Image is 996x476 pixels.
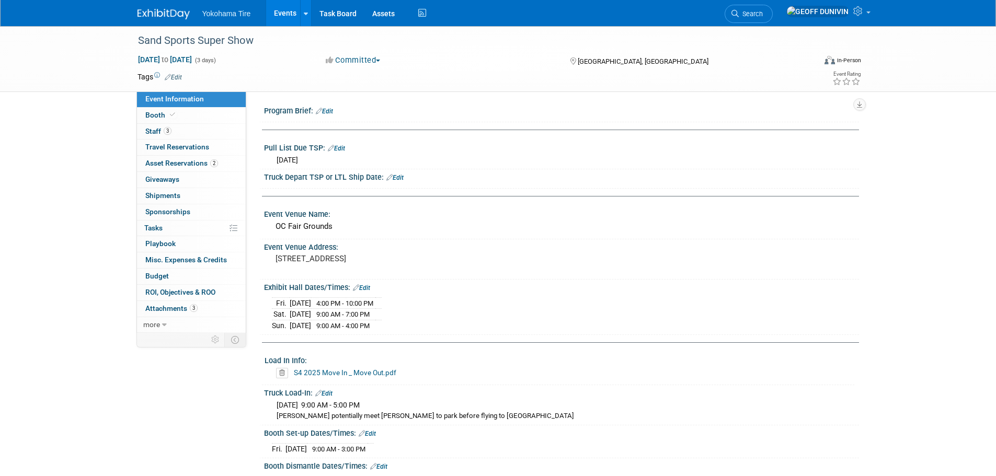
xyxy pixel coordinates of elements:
[294,368,396,377] a: S4 2025 Move In _ Move Out.pdf
[145,127,171,135] span: Staff
[370,463,387,470] a: Edit
[276,369,292,377] a: Delete attachment?
[137,108,246,123] a: Booth
[739,10,763,18] span: Search
[322,55,384,66] button: Committed
[316,322,370,330] span: 9:00 AM - 4:00 PM
[265,353,854,366] div: Load In Info:
[194,57,216,64] span: (3 days)
[145,143,209,151] span: Travel Reservations
[145,272,169,280] span: Budget
[285,443,307,454] td: [DATE]
[264,280,859,293] div: Exhibit Hall Dates/Times:
[134,31,800,50] div: Sand Sports Super Show
[170,112,175,118] i: Booth reservation complete
[137,140,246,155] a: Travel Reservations
[137,285,246,300] a: ROI, Objectives & ROO
[145,304,198,312] span: Attachments
[145,239,176,248] span: Playbook
[143,320,160,329] span: more
[290,297,311,309] td: [DATE]
[832,72,861,77] div: Event Rating
[145,175,179,183] span: Giveaways
[264,140,859,154] div: Pull List Due TSP:
[315,390,333,397] a: Edit
[272,218,851,235] div: OC Fair Grounds
[137,91,246,107] a: Event Information
[138,55,192,64] span: [DATE] [DATE]
[207,333,225,346] td: Personalize Event Tab Strip
[137,236,246,252] a: Playbook
[210,159,218,167] span: 2
[316,310,370,318] span: 9:00 AM - 7:00 PM
[165,74,182,81] a: Edit
[316,108,333,115] a: Edit
[137,301,246,317] a: Attachments3
[328,145,345,152] a: Edit
[290,309,311,320] td: [DATE]
[290,320,311,331] td: [DATE]
[137,124,246,140] a: Staff3
[137,220,246,236] a: Tasks
[276,254,500,263] pre: [STREET_ADDRESS]
[264,169,859,183] div: Truck Depart TSP or LTL Ship Date:
[137,204,246,220] a: Sponsorships
[264,425,859,439] div: Booth Set-up Dates/Times:
[386,174,404,181] a: Edit
[264,239,859,252] div: Event Venue Address:
[264,103,859,117] div: Program Brief:
[264,206,859,219] div: Event Venue Name:
[145,256,227,264] span: Misc. Expenses & Credits
[224,333,246,346] td: Toggle Event Tabs
[277,401,360,409] span: [DATE] 9:00 AM - 5:00 PM
[277,411,851,421] div: [PERSON_NAME] potentially meet [PERSON_NAME] to park before flying to [GEOGRAPHIC_DATA]
[837,56,861,64] div: In-Person
[144,224,163,232] span: Tasks
[137,188,246,204] a: Shipments
[272,297,290,309] td: Fri.
[786,6,849,17] img: GEOFF DUNIVIN
[754,54,862,70] div: Event Format
[145,207,190,216] span: Sponsorships
[272,443,285,454] td: Fri.
[272,320,290,331] td: Sun.
[202,9,251,18] span: Yokohama Tire
[353,284,370,292] a: Edit
[160,55,170,64] span: to
[578,57,708,65] span: [GEOGRAPHIC_DATA], [GEOGRAPHIC_DATA]
[138,9,190,19] img: ExhibitDay
[137,317,246,333] a: more
[145,159,218,167] span: Asset Reservations
[316,299,373,307] span: 4:00 PM - 10:00 PM
[164,127,171,135] span: 3
[145,191,180,200] span: Shipments
[145,288,215,296] span: ROI, Objectives & ROO
[725,5,773,23] a: Search
[264,458,859,472] div: Booth Dismantle Dates/Times:
[145,111,177,119] span: Booth
[137,156,246,171] a: Asset Reservations2
[825,56,835,64] img: Format-Inperson.png
[277,156,298,164] span: [DATE]
[272,309,290,320] td: Sat.
[359,430,376,437] a: Edit
[264,385,859,399] div: Truck Load-In:
[138,72,182,82] td: Tags
[145,95,204,103] span: Event Information
[137,252,246,268] a: Misc. Expenses & Credits
[312,445,365,453] span: 9:00 AM - 3:00 PM
[137,172,246,188] a: Giveaways
[190,304,198,312] span: 3
[137,269,246,284] a: Budget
